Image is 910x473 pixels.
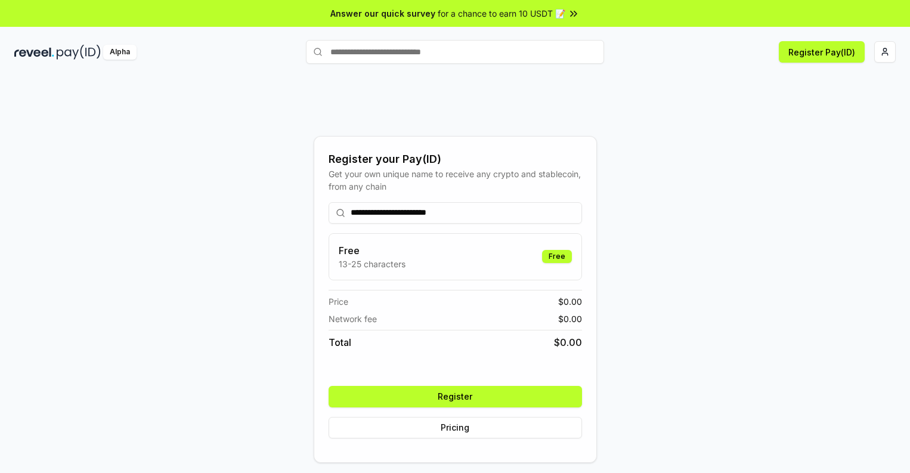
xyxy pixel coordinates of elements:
[329,151,582,168] div: Register your Pay(ID)
[558,295,582,308] span: $ 0.00
[339,243,406,258] h3: Free
[329,168,582,193] div: Get your own unique name to receive any crypto and stablecoin, from any chain
[330,7,435,20] span: Answer our quick survey
[554,335,582,350] span: $ 0.00
[542,250,572,263] div: Free
[438,7,565,20] span: for a chance to earn 10 USDT 📝
[57,45,101,60] img: pay_id
[103,45,137,60] div: Alpha
[329,417,582,438] button: Pricing
[329,386,582,407] button: Register
[329,313,377,325] span: Network fee
[329,295,348,308] span: Price
[558,313,582,325] span: $ 0.00
[14,45,54,60] img: reveel_dark
[339,258,406,270] p: 13-25 characters
[329,335,351,350] span: Total
[779,41,865,63] button: Register Pay(ID)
